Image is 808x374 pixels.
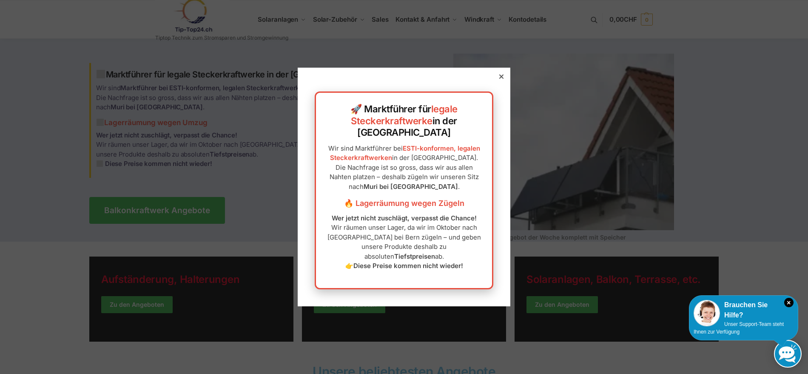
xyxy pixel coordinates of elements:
[353,262,463,270] strong: Diese Preise kommen nicht wieder!
[351,103,458,126] a: legale Steckerkraftwerke
[324,214,484,271] p: Wir räumen unser Lager, da wir im Oktober nach [GEOGRAPHIC_DATA] bei Bern zügeln – und geben unse...
[364,183,458,191] strong: Muri bei [GEOGRAPHIC_DATA]
[324,103,484,139] h2: 🚀 Marktführer für in der [GEOGRAPHIC_DATA]
[694,300,720,326] img: Customer service
[332,214,477,222] strong: Wer jetzt nicht zuschlägt, verpasst die Chance!
[694,321,784,335] span: Unser Support-Team steht Ihnen zur Verfügung
[694,300,794,320] div: Brauchen Sie Hilfe?
[330,144,480,162] a: ESTI-konformen, legalen Steckerkraftwerken
[324,198,484,209] h3: 🔥 Lagerräumung wegen Zügeln
[324,144,484,192] p: Wir sind Marktführer bei in der [GEOGRAPHIC_DATA]. Die Nachfrage ist so gross, dass wir aus allen...
[394,252,435,260] strong: Tiefstpreisen
[784,298,794,307] i: Schließen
